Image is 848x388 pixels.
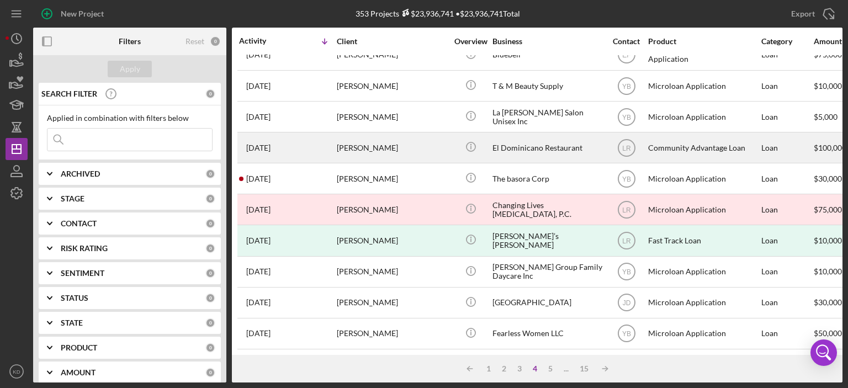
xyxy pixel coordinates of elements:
[761,102,813,131] div: Loan
[814,328,842,338] span: $50,000
[622,113,630,121] text: YB
[61,244,108,253] b: RISK RATING
[246,329,271,338] time: 2025-07-08 17:11
[337,288,447,317] div: [PERSON_NAME]
[543,364,558,373] div: 5
[246,113,271,121] time: 2025-07-13 18:20
[527,364,543,373] div: 4
[780,3,842,25] button: Export
[492,133,603,162] div: El Dominicano Restaurant
[119,37,141,46] b: Filters
[6,360,28,382] button: KD
[492,164,603,193] div: The basora Corp
[761,195,813,224] div: Loan
[205,368,215,378] div: 0
[450,37,491,46] div: Overview
[41,89,97,98] b: SEARCH FILTER
[492,102,603,131] div: La [PERSON_NAME] Salon Unisex Inc
[239,36,288,45] div: Activity
[337,164,447,193] div: [PERSON_NAME]
[496,364,512,373] div: 2
[558,364,574,373] div: ...
[205,268,215,278] div: 0
[648,164,759,193] div: Microloan Application
[185,37,204,46] div: Reset
[246,174,271,183] time: 2025-07-10 20:31
[210,36,221,47] div: 0
[205,169,215,179] div: 0
[648,288,759,317] div: Microloan Application
[761,37,813,46] div: Category
[246,205,271,214] time: 2025-07-10 15:52
[61,269,104,278] b: SENTIMENT
[492,195,603,224] div: Changing Lives [MEDICAL_DATA], P.C.
[205,343,215,353] div: 0
[648,226,759,255] div: Fast Track Loan
[246,82,271,91] time: 2025-07-14 18:01
[814,267,842,276] span: $10,000
[648,195,759,224] div: Microloan Application
[492,319,603,348] div: Fearless Women LLC
[492,226,603,255] div: [PERSON_NAME]’s [PERSON_NAME]
[246,298,271,307] time: 2025-07-08 17:19
[246,267,271,276] time: 2025-07-08 20:09
[761,288,813,317] div: Loan
[761,319,813,348] div: Loan
[205,89,215,99] div: 0
[246,143,271,152] time: 2025-07-11 02:36
[337,37,447,46] div: Client
[761,257,813,286] div: Loan
[648,133,759,162] div: Community Advantage Loan
[648,319,759,348] div: Microloan Application
[622,82,630,90] text: YB
[61,318,83,327] b: STATE
[246,236,271,245] time: 2025-07-09 17:30
[337,133,447,162] div: [PERSON_NAME]
[761,164,813,193] div: Loan
[61,219,97,228] b: CONTACT
[761,226,813,255] div: Loan
[61,294,88,302] b: STATUS
[205,243,215,253] div: 0
[492,71,603,100] div: T & M Beauty Supply
[648,257,759,286] div: Microloan Application
[61,169,100,178] b: ARCHIVED
[337,195,447,224] div: [PERSON_NAME]
[205,293,215,303] div: 0
[761,133,813,162] div: Loan
[648,102,759,131] div: Microloan Application
[108,61,152,77] button: Apply
[622,51,630,59] text: EF
[492,37,603,46] div: Business
[61,368,96,377] b: AMOUNT
[814,112,838,121] span: $5,000
[205,194,215,204] div: 0
[648,37,759,46] div: Product
[814,81,842,91] span: $10,000
[622,206,631,214] text: LR
[120,61,140,77] div: Apply
[47,114,213,123] div: Applied in combination with filters below
[61,343,97,352] b: PRODUCT
[337,226,447,255] div: [PERSON_NAME]
[622,299,630,307] text: JD
[622,330,630,338] text: YB
[356,9,520,18] div: 353 Projects • $23,936,741 Total
[622,268,630,276] text: YB
[61,194,84,203] b: STAGE
[492,288,603,317] div: [GEOGRAPHIC_DATA]
[33,3,115,25] button: New Project
[205,318,215,328] div: 0
[337,71,447,100] div: [PERSON_NAME]
[622,144,631,152] text: LR
[399,9,454,18] div: $23,936,741
[205,219,215,228] div: 0
[814,174,842,183] span: $30,000
[622,175,630,183] text: YB
[574,364,594,373] div: 15
[492,257,603,286] div: [PERSON_NAME] Group Family Daycare Inc
[512,364,527,373] div: 3
[791,3,815,25] div: Export
[481,364,496,373] div: 1
[761,71,813,100] div: Loan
